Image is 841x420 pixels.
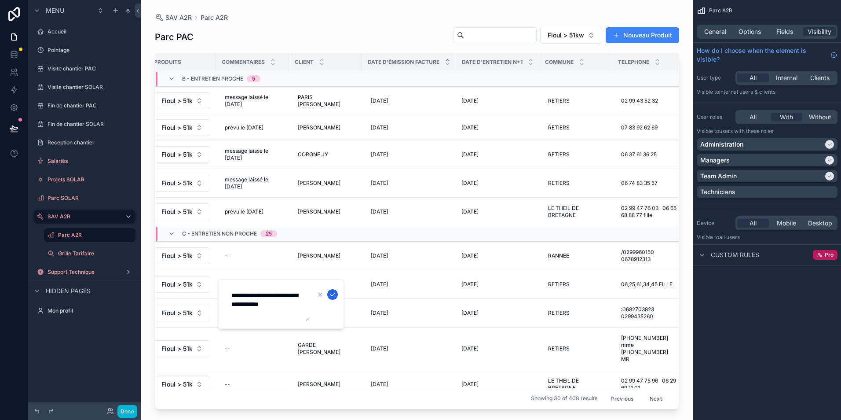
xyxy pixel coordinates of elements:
[33,43,135,57] a: Pointage
[371,281,388,288] span: [DATE]
[621,180,658,187] span: 06 74 83 35 57
[618,59,649,66] span: Telephone
[225,252,230,259] div: --
[298,342,353,356] span: GARDE [PERSON_NAME]
[154,92,210,109] button: Select Button
[777,219,796,228] span: Mobile
[58,250,134,257] label: Grille Tarifaire
[548,31,584,40] span: Fioul > 51kw
[225,147,280,162] span: message laissé le [DATE]
[48,28,134,35] label: Accueil
[606,27,679,43] button: Nouveau Produit
[298,151,328,158] span: CORGNE JY
[548,377,603,391] span: LE THEIL DE BRETAGNE
[201,13,228,22] span: Parc A2R
[154,203,210,220] button: Select Button
[48,121,134,128] label: Fin de chantier SOLAR
[371,345,388,352] span: [DATE]
[33,136,135,150] a: Reception chantier
[719,234,740,240] span: all users
[154,305,210,321] button: Select Button
[48,158,134,165] label: Salariés
[461,208,479,215] span: [DATE]
[621,377,676,391] span: 02 99 47 75 96 06 29 69 11 01
[548,281,570,288] span: RETIERS
[371,151,388,158] span: [DATE]
[155,31,194,43] h1: Parc PAC
[161,150,192,159] span: Fioul > 51kw
[697,74,732,81] label: User type
[776,74,797,82] span: Internal
[222,59,265,66] span: Commentaires
[48,102,134,109] label: Fin de chantier PAC
[298,180,340,187] span: [PERSON_NAME]
[548,345,570,352] span: RETIERS
[540,27,602,44] button: Select Button
[371,309,388,317] span: [DATE]
[697,234,837,241] p: Visible to
[298,94,353,108] span: PARIS [PERSON_NAME]
[750,74,757,82] span: All
[461,151,479,158] span: [DATE]
[704,27,726,36] span: General
[33,80,135,94] a: Visite chantier SOLAR
[266,230,272,237] div: 25
[621,151,657,158] span: 06 37 61 36 25
[461,252,479,259] span: [DATE]
[809,113,831,122] span: Without
[808,219,832,228] span: Desktop
[161,179,192,188] span: Fioul > 51kw
[621,124,658,131] span: 07 83 92 62 69
[700,140,743,149] p: Administration
[461,97,479,104] span: [DATE]
[644,392,668,405] button: Next
[697,128,837,135] p: Visible to
[161,380,192,389] span: Fioul > 51kw
[48,84,134,91] label: Visite chantier SOLAR
[750,113,757,122] span: All
[371,381,388,388] span: [DATE]
[462,59,523,66] span: Date d'entretien n+1
[252,75,255,82] div: 5
[161,309,192,317] span: Fioul > 51kw
[33,25,135,39] a: Accueil
[461,180,479,187] span: [DATE]
[154,376,210,393] button: Select Button
[368,59,439,66] span: Date d'émission facture
[46,287,91,295] span: Hidden pages
[750,219,757,228] span: All
[154,119,210,136] button: Select Button
[548,180,570,187] span: RETIERS
[154,146,210,163] button: Select Button
[461,309,479,317] span: [DATE]
[48,269,121,276] label: Support Technique
[461,281,479,288] span: [DATE]
[548,252,569,259] span: RANNEE
[531,395,597,402] span: Showing 30 of 408 results
[776,27,793,36] span: Fields
[461,381,479,388] span: [DATE]
[697,46,837,64] a: How do I choose when the element is visible?
[621,249,676,263] span: /0299960150 0678912313
[298,381,340,388] span: [PERSON_NAME]
[48,176,134,183] label: Projets SOLAR
[154,340,210,357] button: Select Button
[155,13,192,22] a: SAV A2R
[700,156,730,165] p: Managers
[33,304,135,318] a: Mon profil
[298,124,340,131] span: [PERSON_NAME]
[298,252,340,259] span: [PERSON_NAME]
[161,123,192,132] span: Fioul > 51kw
[33,210,135,224] a: SAV A2R
[182,75,243,82] span: b - entretien proche
[225,94,280,108] span: message laissé le [DATE]
[298,208,340,215] span: [PERSON_NAME]
[48,213,118,220] label: SAV A2R
[371,97,388,104] span: [DATE]
[621,306,676,320] span: :0682703823 0299435260
[33,173,135,187] a: Projets SOLAR
[548,151,570,158] span: RETIERS
[545,59,574,66] span: Commune
[371,180,388,187] span: [DATE]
